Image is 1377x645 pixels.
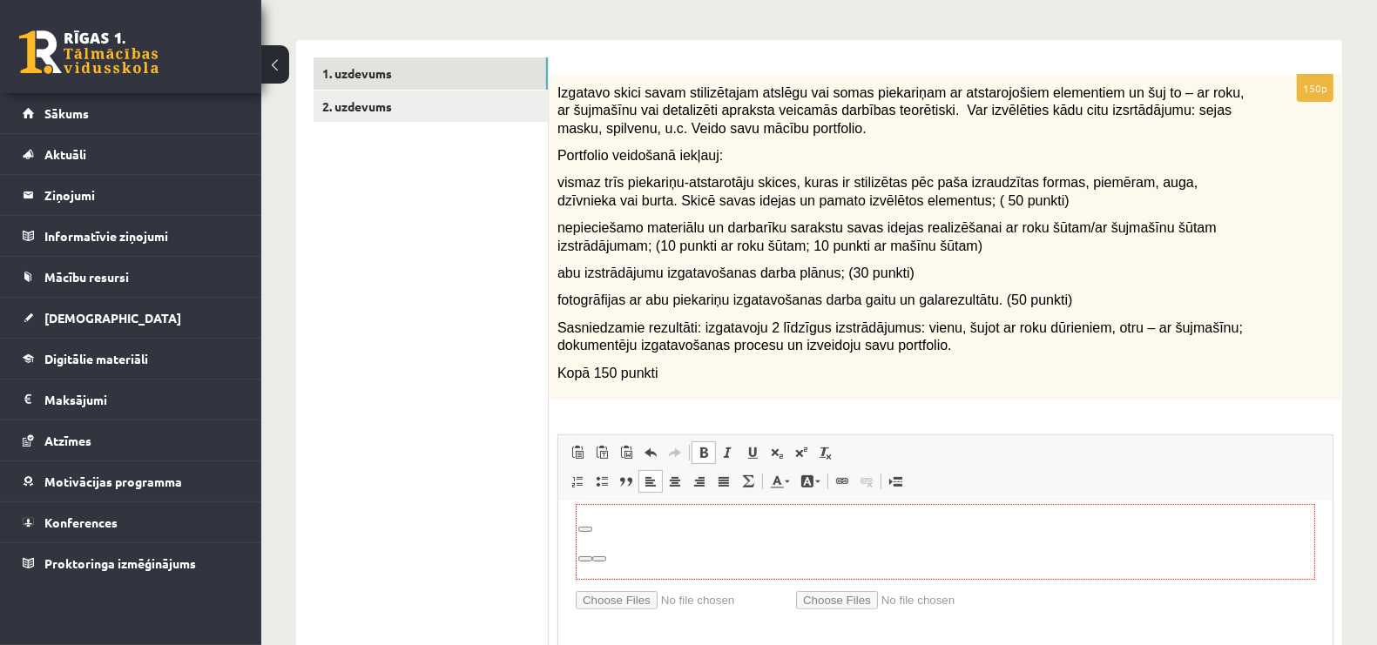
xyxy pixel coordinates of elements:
[23,502,240,542] a: Konferences
[789,441,813,464] a: Надстрочный индекс
[663,441,687,464] a: Повторить (⌘+Y)
[19,30,159,74] a: Rīgas 1. Tālmācības vidusskola
[638,441,663,464] a: Отменить (⌘+Z)
[557,320,1243,353] span: Sasniedzamie rezultāti: izgatavoju 2 līdzīgus izstrādājumus: vienu, šujot ar roku dūrieniem, otru...
[716,441,740,464] a: Курсив (⌘+I)
[692,441,716,464] a: Полужирный (⌘+B)
[765,470,795,493] a: Цвет текста
[23,380,240,420] a: Maksājumi
[44,555,196,571] span: Proktoringa izmēģinājums
[44,269,129,285] span: Mācību resursi
[23,216,240,256] a: Informatīvie ziņojumi
[687,470,712,493] a: По правому краю
[883,470,908,493] a: Вставить разрыв страницы для печати
[44,105,89,121] span: Sākums
[557,292,1072,307] span: fotogrāfijas ar abu piekariņu izgatavošanas darba gaitu un galarezultātu. (50 punkti)
[565,470,590,493] a: Вставить / удалить нумерованный список
[557,148,723,163] span: Portfolio veidošanā iekļauj:
[44,474,182,489] span: Motivācijas programma
[712,470,736,493] a: По ширине
[854,470,879,493] a: Убрать ссылку
[614,441,638,464] a: Вставить из Word
[557,265,915,280] span: abu izstrādājumu izgatavošanas darba plānus; (30 punkti)
[557,175,1198,208] span: vismaz trīs piekariņu-atstarotāju skices, kuras ir stilizētas pēc paša izraudzītas formas, piemēr...
[638,470,663,493] a: По левому краю
[44,351,148,366] span: Digitālie materiāli
[565,441,590,464] a: Вставить (⌘+V)
[830,470,854,493] a: Вставить/Редактировать ссылку (⌘+K)
[557,220,1217,253] span: nepieciešamo materiālu un darbarīku sarakstu savas idejas realizēšanai ar roku šūtam/ar šujmašīnu...
[740,441,765,464] a: Подчеркнутый (⌘+U)
[1297,74,1333,102] p: 150p
[736,470,760,493] a: Математика
[614,470,638,493] a: Цитата
[23,93,240,133] a: Sākums
[23,339,240,379] a: Digitālie materiāli
[663,470,687,493] a: По центру
[314,57,548,90] a: 1. uzdevums
[557,85,1245,136] span: Izgatavo skici savam stilizētajam atslēgu vai somas piekariņam ar atstarojošiem elementiem un šuj...
[44,146,86,162] span: Aktuāli
[765,441,789,464] a: Подстрочный индекс
[23,461,240,501] a: Motivācijas programma
[44,380,240,420] legend: Maksājumi
[590,441,614,464] a: Вставить только текст (⌘+⇧+V)
[44,216,240,256] legend: Informatīvie ziņojumi
[23,298,240,338] a: [DEMOGRAPHIC_DATA]
[795,470,826,493] a: Цвет фона
[557,366,658,380] span: Kopā 150 punkti
[23,420,240,460] a: Atzīmes
[813,441,838,464] a: Убрать форматирование
[314,91,548,123] a: 2. uzdevums
[23,134,240,174] a: Aktuāli
[44,310,181,326] span: [DEMOGRAPHIC_DATA]
[23,257,240,297] a: Mācību resursi
[44,514,118,530] span: Konferences
[590,470,614,493] a: Вставить / удалить маркированный список
[23,543,240,583] a: Proktoringa izmēģinājums
[23,175,240,215] a: Ziņojumi
[44,175,240,215] legend: Ziņojumi
[44,433,91,448] span: Atzīmes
